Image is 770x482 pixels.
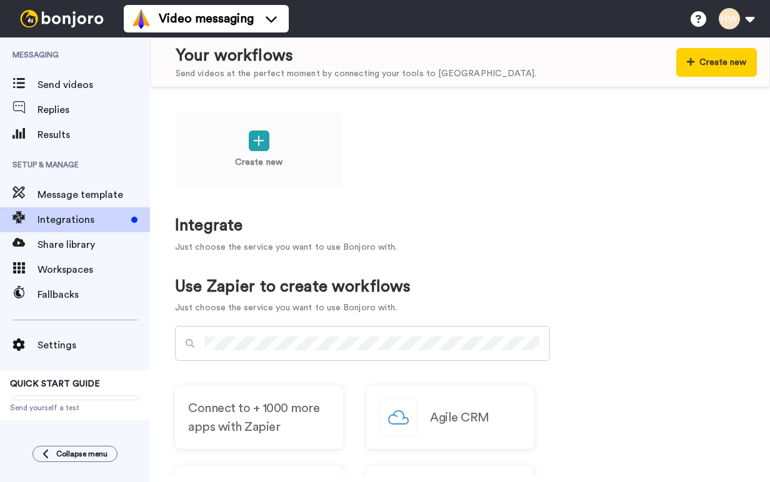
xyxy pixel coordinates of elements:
[159,10,254,27] span: Video messaging
[676,48,757,77] button: Create new
[366,386,534,449] a: Agile CRM
[37,338,150,353] span: Settings
[37,187,150,202] span: Message template
[188,399,330,436] span: Connect to + 1000 more apps with Zapier
[175,386,343,449] a: Connect to + 1000 more apps with Zapier
[10,403,140,413] span: Send yourself a test
[175,278,411,296] h1: Use Zapier to create workflows
[56,449,107,459] span: Collapse menu
[32,446,117,462] button: Collapse menu
[37,262,150,277] span: Workspaces
[175,302,411,315] p: Just choose the service you want to use Bonjoro with.
[175,112,342,187] a: Create new
[175,241,745,254] p: Just choose the service you want to use Bonjoro with.
[175,217,745,235] h1: Integrate
[176,67,536,81] div: Send videos at the perfect moment by connecting your tools to [GEOGRAPHIC_DATA].
[37,287,150,302] span: Fallbacks
[176,44,536,67] div: Your workflows
[37,77,150,92] span: Send videos
[131,9,151,29] img: vm-color.svg
[380,399,417,436] img: logo_agile_crm.svg
[10,380,100,388] span: QUICK START GUIDE
[15,10,109,27] img: bj-logo-header-white.svg
[430,411,489,425] h2: Agile CRM
[37,102,150,117] span: Replies
[37,237,150,252] span: Share library
[235,156,282,169] p: Create new
[37,127,150,142] span: Results
[37,212,126,227] span: Integrations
